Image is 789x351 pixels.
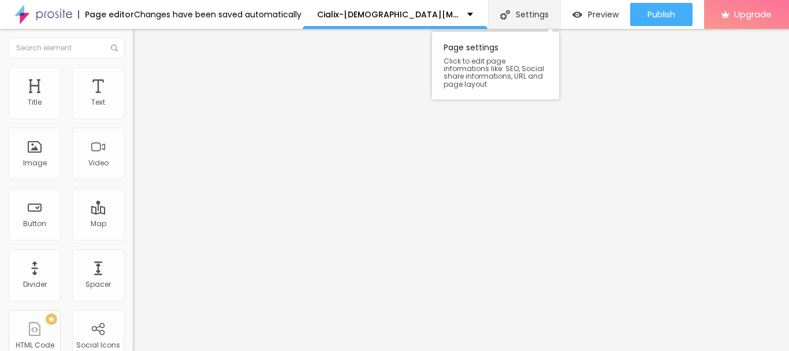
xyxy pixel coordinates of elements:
div: HTML Code [16,341,54,349]
div: Social Icons [76,341,120,349]
div: Page editor [78,10,134,19]
img: Icone [111,45,118,51]
div: Video [88,159,109,167]
span: Publish [647,10,675,19]
span: Click to edit page informations like: SEO, Social share informations, URL and page layout. [444,57,548,88]
div: Text [91,98,105,106]
img: Icone [500,10,510,20]
div: Spacer [85,280,111,289]
div: Title [28,98,42,106]
img: view-1.svg [572,10,582,20]
div: Page settings [432,32,559,99]
div: Image [23,159,47,167]
div: Changes have been saved automatically [134,10,302,19]
span: Upgrade [734,9,772,19]
button: Preview [561,3,630,26]
iframe: Editor [133,29,789,351]
div: Divider [23,280,47,289]
button: Publish [630,3,693,26]
input: Search element [9,38,124,58]
div: Map [91,220,106,228]
span: Preview [588,10,619,19]
p: Cialix-[DEMOGRAPHIC_DATA][MEDICAL_DATA] [317,10,459,19]
div: Button [23,220,46,228]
